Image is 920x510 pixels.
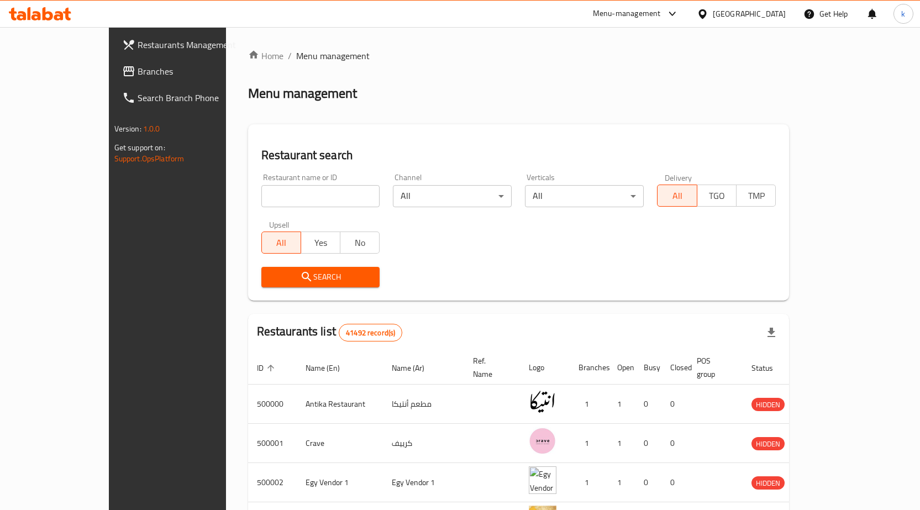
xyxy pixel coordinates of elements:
[306,361,354,375] span: Name (En)
[301,232,340,254] button: Yes
[697,185,737,207] button: TGO
[296,49,370,62] span: Menu management
[114,151,185,166] a: Support.OpsPlatform
[261,147,776,164] h2: Restaurant search
[741,188,771,204] span: TMP
[608,385,635,424] td: 1
[570,385,608,424] td: 1
[529,388,556,416] img: Antika Restaurant
[113,85,262,111] a: Search Branch Phone
[661,351,688,385] th: Closed
[288,49,292,62] li: /
[297,424,383,463] td: Crave
[269,220,290,228] label: Upsell
[570,351,608,385] th: Branches
[635,424,661,463] td: 0
[635,385,661,424] td: 0
[261,232,301,254] button: All
[270,270,371,284] span: Search
[635,351,661,385] th: Busy
[138,65,254,78] span: Branches
[261,185,380,207] input: Search for restaurant name or ID..
[248,85,357,102] h2: Menu management
[570,463,608,502] td: 1
[635,463,661,502] td: 0
[392,361,439,375] span: Name (Ar)
[340,232,380,254] button: No
[661,463,688,502] td: 0
[257,361,278,375] span: ID
[520,351,570,385] th: Logo
[751,398,785,411] div: HIDDEN
[248,385,297,424] td: 500000
[113,58,262,85] a: Branches
[261,267,380,287] button: Search
[138,91,254,104] span: Search Branch Phone
[751,361,787,375] span: Status
[345,235,375,251] span: No
[297,463,383,502] td: Egy Vendor 1
[393,185,512,207] div: All
[339,328,402,338] span: 41492 record(s)
[297,385,383,424] td: Antika Restaurant
[751,398,785,411] span: HIDDEN
[713,8,786,20] div: [GEOGRAPHIC_DATA]
[657,185,697,207] button: All
[608,351,635,385] th: Open
[702,188,732,204] span: TGO
[383,424,464,463] td: كرييف
[751,477,785,490] span: HIDDEN
[608,424,635,463] td: 1
[736,185,776,207] button: TMP
[529,427,556,455] img: Crave
[248,49,283,62] a: Home
[608,463,635,502] td: 1
[257,323,403,341] h2: Restaurants list
[473,354,507,381] span: Ref. Name
[758,319,785,346] div: Export file
[665,173,692,181] label: Delivery
[114,122,141,136] span: Version:
[662,188,692,204] span: All
[697,354,729,381] span: POS group
[113,31,262,58] a: Restaurants Management
[570,424,608,463] td: 1
[266,235,297,251] span: All
[593,7,661,20] div: Menu-management
[383,385,464,424] td: مطعم أنتيكا
[248,463,297,502] td: 500002
[751,437,785,450] div: HIDDEN
[138,38,254,51] span: Restaurants Management
[751,438,785,450] span: HIDDEN
[114,140,165,155] span: Get support on:
[248,424,297,463] td: 500001
[661,424,688,463] td: 0
[529,466,556,494] img: Egy Vendor 1
[383,463,464,502] td: Egy Vendor 1
[525,185,644,207] div: All
[306,235,336,251] span: Yes
[661,385,688,424] td: 0
[901,8,905,20] span: k
[143,122,160,136] span: 1.0.0
[248,49,790,62] nav: breadcrumb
